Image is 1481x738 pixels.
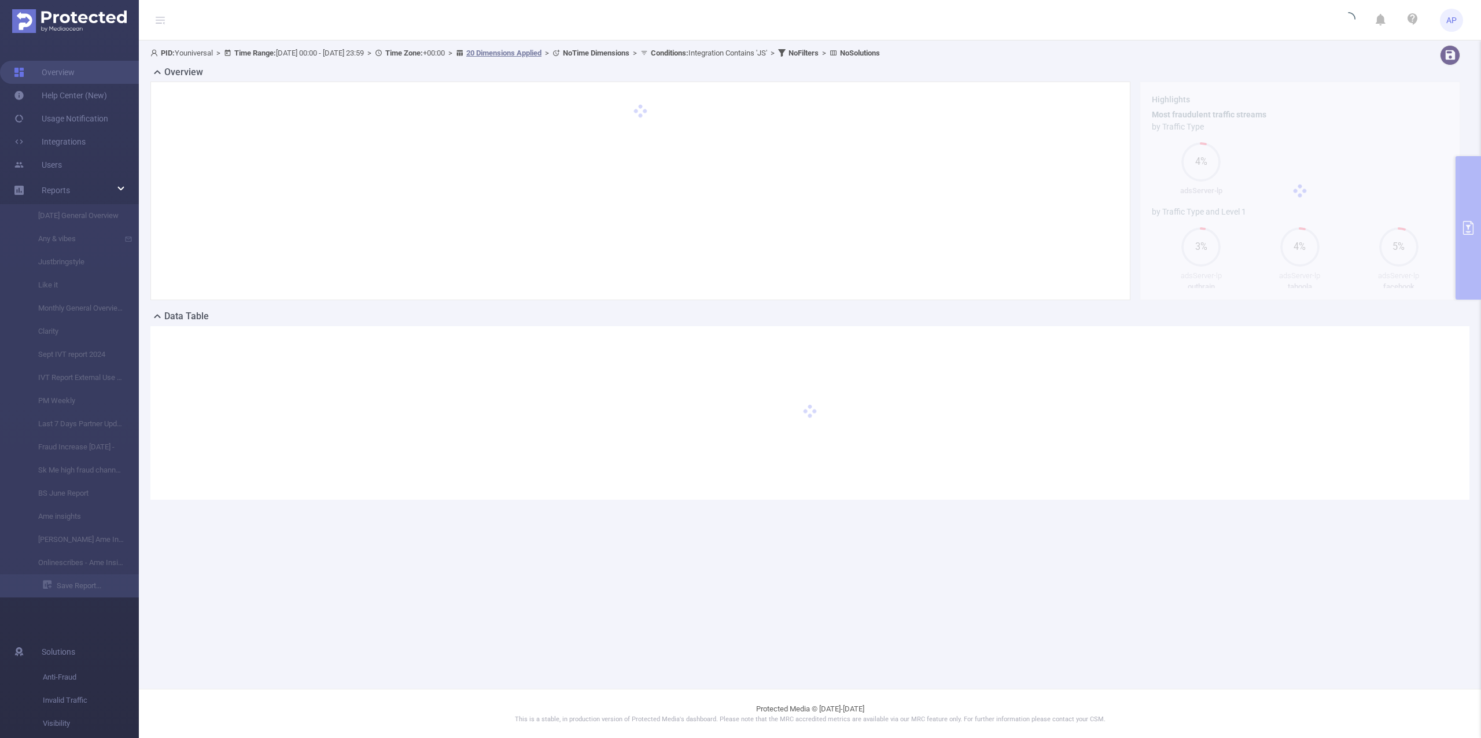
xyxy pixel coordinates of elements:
[14,84,107,107] a: Help Center (New)
[651,49,688,57] b: Conditions :
[14,107,108,130] a: Usage Notification
[168,715,1452,725] p: This is a stable, in production version of Protected Media's dashboard. Please note that the MRC ...
[150,49,880,57] span: Youniversal [DATE] 00:00 - [DATE] 23:59 +00:00
[213,49,224,57] span: >
[629,49,640,57] span: >
[14,153,62,176] a: Users
[14,61,75,84] a: Overview
[364,49,375,57] span: >
[819,49,830,57] span: >
[43,689,139,712] span: Invalid Traffic
[789,49,819,57] b: No Filters
[43,712,139,735] span: Visibility
[840,49,880,57] b: No Solutions
[541,49,552,57] span: >
[150,49,161,57] i: icon: user
[445,49,456,57] span: >
[139,689,1481,738] footer: Protected Media © [DATE]-[DATE]
[42,186,70,195] span: Reports
[234,49,276,57] b: Time Range:
[1342,12,1355,28] i: icon: loading
[43,666,139,689] span: Anti-Fraud
[164,309,209,323] h2: Data Table
[385,49,423,57] b: Time Zone:
[767,49,778,57] span: >
[1446,9,1457,32] span: AP
[651,49,767,57] span: Integration Contains 'JS'
[14,130,86,153] a: Integrations
[563,49,629,57] b: No Time Dimensions
[42,179,70,202] a: Reports
[42,640,75,663] span: Solutions
[12,9,127,33] img: Protected Media
[164,65,203,79] h2: Overview
[466,49,541,57] u: 20 Dimensions Applied
[161,49,175,57] b: PID:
